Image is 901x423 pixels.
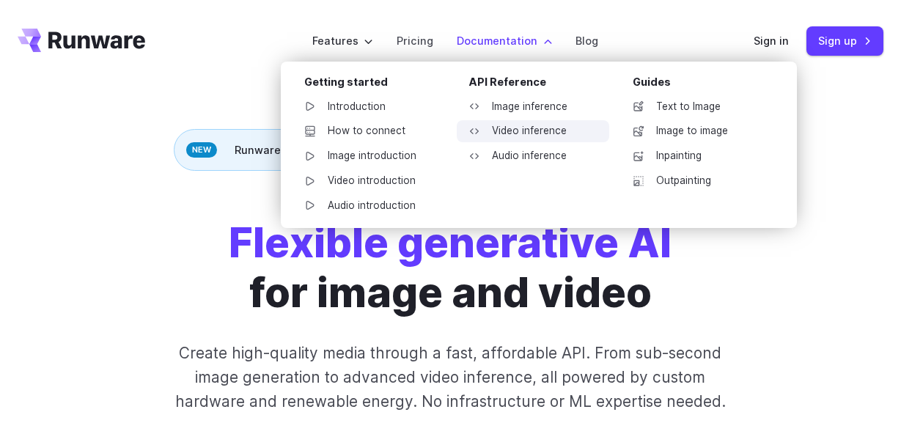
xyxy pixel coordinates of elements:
a: Text to Image [621,96,773,118]
a: Outpainting [621,170,773,192]
strong: Flexible generative AI [229,217,672,268]
label: Features [312,32,373,49]
a: Image inference [457,96,609,118]
a: Audio introduction [293,195,445,217]
a: Audio inference [457,145,609,167]
a: Image introduction [293,145,445,167]
div: Getting started [304,73,445,96]
div: Guides [633,73,773,96]
a: Video introduction [293,170,445,192]
a: Blog [575,32,598,49]
a: Image to image [621,120,773,142]
a: Sign in [754,32,789,49]
label: Documentation [457,32,552,49]
a: Pricing [397,32,433,49]
a: Introduction [293,96,445,118]
a: Inpainting [621,145,773,167]
div: Runware raises $13M seed funding led by Insight Partners [174,129,727,171]
a: Go to / [18,29,145,52]
a: Video inference [457,120,609,142]
p: Create high-quality media through a fast, affordable API. From sub-second image generation to adv... [174,341,728,414]
a: How to connect [293,120,445,142]
div: API Reference [468,73,609,96]
a: Sign up [806,26,883,55]
h1: for image and video [229,218,672,317]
